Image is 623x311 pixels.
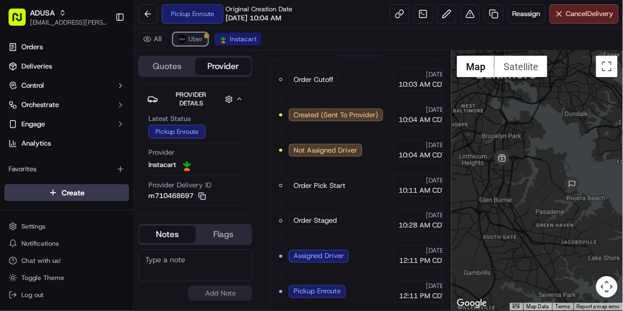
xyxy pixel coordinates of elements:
[36,112,136,121] div: We're available if you need us!
[148,191,206,201] button: m710468697
[4,116,129,133] button: Engage
[147,88,243,110] button: Provider Details
[21,81,44,90] span: Control
[426,247,446,255] span: [DATE]
[148,114,191,124] span: Latest Status
[30,18,107,27] button: [EMAIL_ADDRESS][PERSON_NAME][DOMAIN_NAME]
[91,156,99,164] div: 💻
[4,4,111,30] button: ADUSA[EMAIL_ADDRESS][PERSON_NAME][DOMAIN_NAME]
[399,292,446,301] span: 12:11 PM CDT
[226,5,292,13] span: Original Creation Date
[550,4,619,24] button: CancelDelivery
[30,7,55,18] button: ADUSA
[294,252,344,261] span: Assigned Driver
[6,150,86,170] a: 📗Knowledge Base
[36,102,176,112] div: Start new chat
[294,110,378,120] span: Created (Sent To Provider)
[457,56,494,77] button: Show street map
[101,155,172,165] span: API Documentation
[139,226,196,243] button: Notes
[4,287,129,302] button: Log out
[454,297,490,310] a: Open this area in Google Maps (opens a new window)
[28,69,193,80] input: Got a question? Start typing here...
[4,135,129,152] a: Analytics
[426,211,446,220] span: [DATE]
[182,105,195,118] button: Start new chat
[21,42,43,52] span: Orders
[566,9,614,19] span: Cancel Delivery
[4,184,129,201] button: Create
[181,158,193,171] img: profile_instacart_ahold_partner.png
[426,141,446,149] span: [DATE]
[426,105,446,114] span: [DATE]
[189,35,203,43] span: Uber
[4,39,129,56] a: Orders
[513,304,520,308] button: Keyboard shortcuts
[11,42,195,59] p: Welcome 👋
[508,4,545,24] button: Reassign
[138,33,167,45] button: All
[21,119,45,129] span: Engage
[4,270,129,285] button: Toggle Theme
[76,180,130,189] a: Powered byPylon
[219,35,228,43] img: profile_instacart_ahold_partner.png
[11,156,19,164] div: 📗
[21,155,82,165] span: Knowledge Base
[596,56,618,77] button: Toggle fullscreen view
[4,96,129,113] button: Orchestrate
[21,62,52,71] span: Deliveries
[527,303,549,310] button: Map Data
[62,187,85,198] span: Create
[294,216,337,226] span: Order Staged
[178,35,186,43] img: profile_uber_ahold_partner.png
[21,139,51,148] span: Analytics
[214,33,261,45] button: Instacart
[294,287,341,297] span: Pickup Enroute
[148,148,175,157] span: Provider
[4,236,129,251] button: Notifications
[107,181,130,189] span: Pylon
[577,304,620,309] a: Report a map error
[4,77,129,94] button: Control
[399,150,446,160] span: 10:04 AM CDT
[513,9,541,19] span: Reassign
[196,226,252,243] button: Flags
[21,291,43,299] span: Log out
[173,33,208,45] button: Uber
[399,256,446,266] span: 12:11 PM CDT
[11,102,30,121] img: 1736555255976-a54dd68f-1ca7-489b-9aae-adbdc363a1c4
[148,160,176,170] span: Instacart
[399,115,446,125] span: 10:04 AM CDT
[21,256,61,265] span: Chat with us!
[11,10,32,32] img: Nash
[294,75,333,85] span: Order Cutoff
[86,150,176,170] a: 💻API Documentation
[454,297,490,310] img: Google
[4,253,129,268] button: Chat with us!
[226,13,281,23] span: [DATE] 10:04 AM
[4,161,129,178] div: Favorites
[21,274,64,282] span: Toggle Theme
[21,100,59,110] span: Orchestrate
[21,222,46,231] span: Settings
[399,221,446,231] span: 10:28 AM CDT
[399,80,446,89] span: 10:03 AM CDT
[176,90,206,108] span: Provider Details
[399,186,446,195] span: 10:11 AM CDT
[139,58,196,75] button: Quotes
[494,56,547,77] button: Show satellite imagery
[148,180,212,190] span: Provider Delivery ID
[21,239,59,248] span: Notifications
[230,35,257,43] span: Instacart
[556,304,571,309] a: Terms (opens in new tab)
[426,176,446,185] span: [DATE]
[426,282,446,291] span: [DATE]
[426,70,446,79] span: [DATE]
[294,181,346,191] span: Order Pick Start
[596,276,618,298] button: Map camera controls
[4,219,129,234] button: Settings
[4,58,129,75] a: Deliveries
[294,146,357,155] span: Not Assigned Driver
